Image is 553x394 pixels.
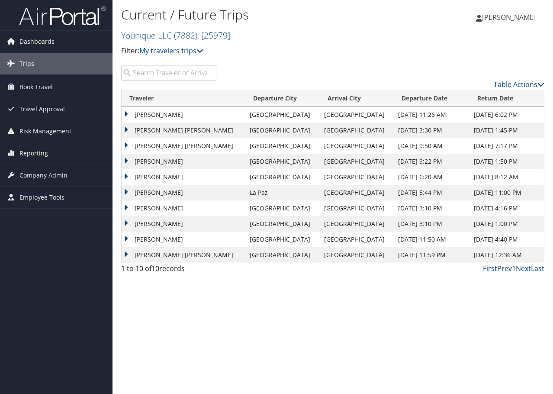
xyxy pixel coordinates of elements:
[122,185,245,200] td: [PERSON_NAME]
[245,200,319,216] td: [GEOGRAPHIC_DATA]
[476,4,544,30] a: [PERSON_NAME]
[394,154,469,169] td: [DATE] 3:22 PM
[469,232,544,247] td: [DATE] 4:40 PM
[245,107,319,123] td: [GEOGRAPHIC_DATA]
[122,123,245,138] td: [PERSON_NAME] [PERSON_NAME]
[19,6,106,26] img: airportal-logo.png
[394,247,469,263] td: [DATE] 11:59 PM
[394,123,469,138] td: [DATE] 3:30 PM
[320,216,394,232] td: [GEOGRAPHIC_DATA]
[394,107,469,123] td: [DATE] 11:26 AM
[245,232,319,247] td: [GEOGRAPHIC_DATA]
[469,247,544,263] td: [DATE] 12:36 AM
[320,200,394,216] td: [GEOGRAPHIC_DATA]
[320,185,394,200] td: [GEOGRAPHIC_DATA]
[469,185,544,200] td: [DATE] 11:00 PM
[320,247,394,263] td: [GEOGRAPHIC_DATA]
[497,264,512,273] a: Prev
[394,138,469,154] td: [DATE] 9:50 AM
[469,216,544,232] td: [DATE] 1:00 PM
[469,123,544,138] td: [DATE] 1:45 PM
[245,216,319,232] td: [GEOGRAPHIC_DATA]
[122,216,245,232] td: [PERSON_NAME]
[469,138,544,154] td: [DATE] 7:17 PM
[469,200,544,216] td: [DATE] 4:16 PM
[19,142,48,164] span: Reporting
[19,76,53,98] span: Book Travel
[19,53,34,74] span: Trips
[394,232,469,247] td: [DATE] 11:50 AM
[121,65,217,81] input: Search Traveler or Arrival City
[245,90,319,107] th: Departure City: activate to sort column ascending
[122,200,245,216] td: [PERSON_NAME]
[122,247,245,263] td: [PERSON_NAME] [PERSON_NAME]
[19,31,55,52] span: Dashboards
[494,80,544,89] a: Table Actions
[139,46,203,55] a: My travelers trips
[320,232,394,247] td: [GEOGRAPHIC_DATA]
[151,264,159,273] span: 10
[245,138,319,154] td: [GEOGRAPHIC_DATA]
[121,29,230,41] a: Younique LLC
[394,185,469,200] td: [DATE] 5:44 PM
[245,154,319,169] td: [GEOGRAPHIC_DATA]
[122,169,245,185] td: [PERSON_NAME]
[394,216,469,232] td: [DATE] 3:10 PM
[483,264,497,273] a: First
[320,138,394,154] td: [GEOGRAPHIC_DATA]
[320,90,394,107] th: Arrival City: activate to sort column ascending
[121,45,403,57] p: Filter:
[394,169,469,185] td: [DATE] 6:20 AM
[19,120,71,142] span: Risk Management
[122,154,245,169] td: [PERSON_NAME]
[245,123,319,138] td: [GEOGRAPHIC_DATA]
[19,98,65,120] span: Travel Approval
[516,264,531,273] a: Next
[394,200,469,216] td: [DATE] 3:10 PM
[121,263,217,278] div: 1 to 10 of records
[122,138,245,154] td: [PERSON_NAME] [PERSON_NAME]
[19,165,68,186] span: Company Admin
[122,232,245,247] td: [PERSON_NAME]
[469,107,544,123] td: [DATE] 6:02 PM
[245,169,319,185] td: [GEOGRAPHIC_DATA]
[245,185,319,200] td: La Paz
[197,29,230,41] span: , [ 25979 ]
[482,13,536,22] span: [PERSON_NAME]
[469,169,544,185] td: [DATE] 8:12 AM
[19,187,64,208] span: Employee Tools
[512,264,516,273] a: 1
[320,169,394,185] td: [GEOGRAPHIC_DATA]
[320,107,394,123] td: [GEOGRAPHIC_DATA]
[174,29,197,41] span: ( 7882 )
[245,247,319,263] td: [GEOGRAPHIC_DATA]
[122,90,245,107] th: Traveler: activate to sort column ascending
[122,107,245,123] td: [PERSON_NAME]
[469,154,544,169] td: [DATE] 1:50 PM
[320,154,394,169] td: [GEOGRAPHIC_DATA]
[121,6,403,24] h1: Current / Future Trips
[531,264,544,273] a: Last
[320,123,394,138] td: [GEOGRAPHIC_DATA]
[394,90,469,107] th: Departure Date: activate to sort column descending
[469,90,544,107] th: Return Date: activate to sort column ascending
